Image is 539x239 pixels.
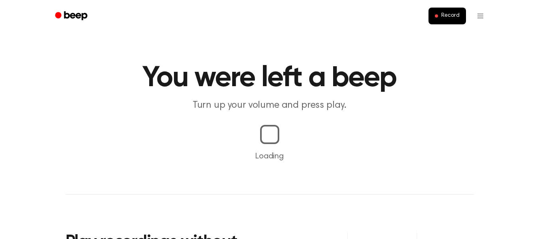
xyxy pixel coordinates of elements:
span: Record [441,12,459,20]
p: Turn up your volume and press play. [116,99,423,112]
button: Open menu [471,6,490,26]
p: Loading [10,150,529,162]
button: Record [428,8,466,24]
a: Beep [49,8,95,24]
h1: You were left a beep [65,64,474,93]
